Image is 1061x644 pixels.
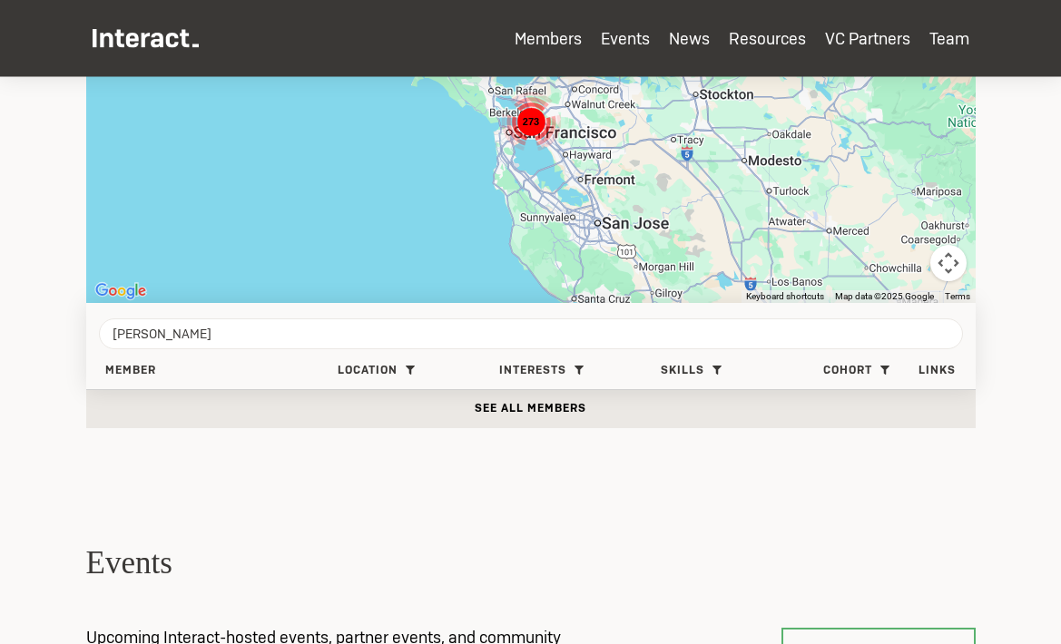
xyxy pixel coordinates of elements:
a: Events [601,28,650,49]
a: VC Partners [825,28,910,49]
input: Search by name, company, cohort, interests, and more... [99,318,963,349]
button: Keyboard shortcuts [746,290,824,303]
img: Google [91,279,151,303]
h2: Events [86,542,976,585]
a: Resources [729,28,806,49]
span: Links [919,364,956,378]
span: Interests [499,364,566,378]
a: Members [515,28,582,49]
a: Terms (opens in new tab) [945,291,970,301]
div: 273 [501,92,561,151]
span: Map data ©2025 Google [835,291,934,301]
span: Location [338,364,398,378]
button: See all members [86,390,976,428]
a: Team [929,28,969,49]
button: Map camera controls [930,245,967,281]
img: Interact Logo [93,29,200,48]
span: Cohort [823,364,872,378]
span: Member [105,364,156,378]
a: Open this area in Google Maps (opens a new window) [91,279,151,303]
a: News [669,28,710,49]
span: Skills [661,364,704,378]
